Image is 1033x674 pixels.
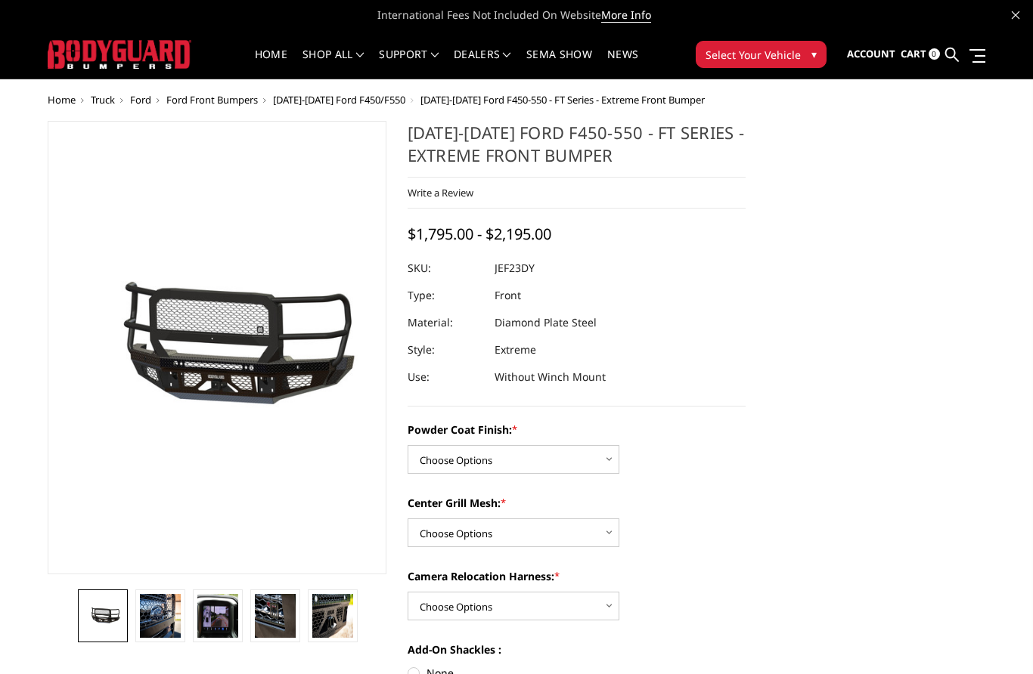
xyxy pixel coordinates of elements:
[408,282,483,309] dt: Type:
[811,46,817,62] span: ▾
[408,495,746,511] label: Center Grill Mesh:
[495,363,606,391] dd: Without Winch Mount
[91,93,115,107] a: Truck
[495,309,597,336] dd: Diamond Plate Steel
[48,40,191,68] img: BODYGUARD BUMPERS
[48,93,76,107] a: Home
[526,49,592,79] a: SEMA Show
[166,93,258,107] a: Ford Front Bumpers
[312,594,353,638] img: 2023-2025 Ford F450-550 - FT Series - Extreme Front Bumper
[601,8,651,23] a: More Info
[197,594,238,638] img: Clear View Camera: Relocate your front camera and keep the functionality completely.
[408,642,746,657] label: Add-On Shackles :
[273,93,405,107] a: [DATE]-[DATE] Ford F450/F550
[420,93,705,107] span: [DATE]-[DATE] Ford F450-550 - FT Series - Extreme Front Bumper
[408,121,746,178] h1: [DATE]-[DATE] Ford F450-550 - FT Series - Extreme Front Bumper
[408,336,483,363] dt: Style:
[408,224,551,244] span: $1,795.00 - $2,195.00
[454,49,511,79] a: Dealers
[408,422,746,437] label: Powder Coat Finish:
[48,121,386,574] a: 2023-2025 Ford F450-550 - FT Series - Extreme Front Bumper
[408,255,483,282] dt: SKU:
[408,363,483,391] dt: Use:
[408,309,483,336] dt: Material:
[929,48,940,60] span: 0
[255,49,287,79] a: Home
[255,594,296,638] img: 2023-2025 Ford F450-550 - FT Series - Extreme Front Bumper
[408,186,473,199] a: Write a Review
[901,47,926,60] span: Cart
[607,49,638,79] a: News
[140,594,181,638] img: 2023-2025 Ford F450-550 - FT Series - Extreme Front Bumper
[847,47,895,60] span: Account
[52,271,382,425] img: 2023-2025 Ford F450-550 - FT Series - Extreme Front Bumper
[302,49,364,79] a: shop all
[130,93,151,107] a: Ford
[847,34,895,75] a: Account
[379,49,439,79] a: Support
[901,34,940,75] a: Cart 0
[495,336,536,363] dd: Extreme
[82,606,123,625] img: 2023-2025 Ford F450-550 - FT Series - Extreme Front Bumper
[408,568,746,584] label: Camera Relocation Harness:
[706,47,801,63] span: Select Your Vehicle
[495,282,521,309] dd: Front
[495,255,535,282] dd: JEF23DY
[696,41,827,68] button: Select Your Vehicle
